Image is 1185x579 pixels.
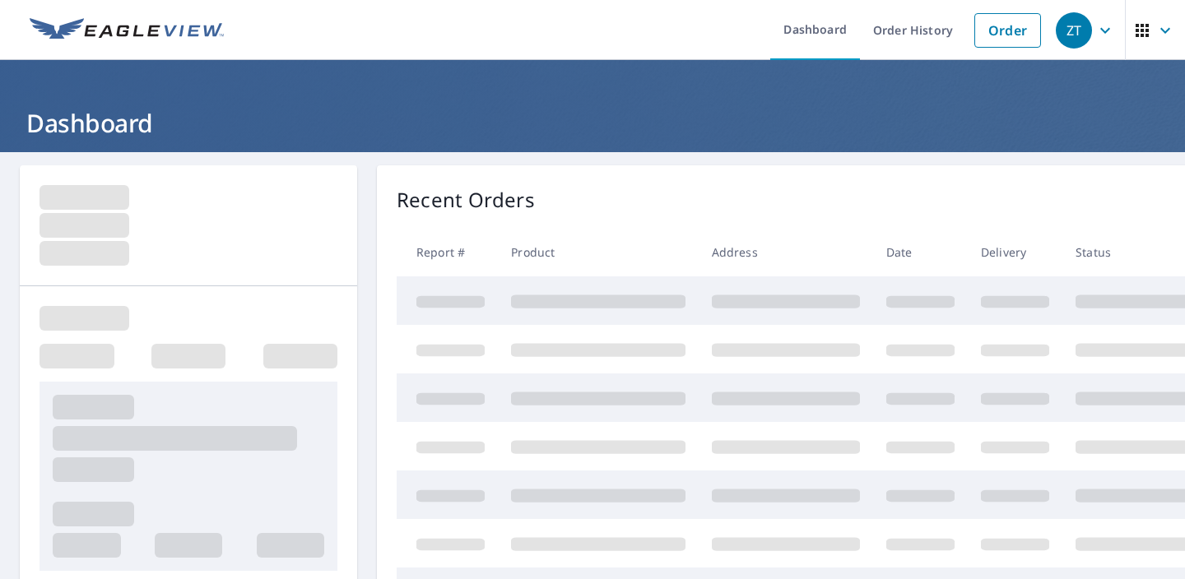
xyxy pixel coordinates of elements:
[1056,12,1092,49] div: ZT
[20,106,1165,140] h1: Dashboard
[498,228,699,276] th: Product
[974,13,1041,48] a: Order
[397,228,498,276] th: Report #
[873,228,968,276] th: Date
[699,228,873,276] th: Address
[397,185,535,215] p: Recent Orders
[968,228,1062,276] th: Delivery
[30,18,224,43] img: EV Logo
